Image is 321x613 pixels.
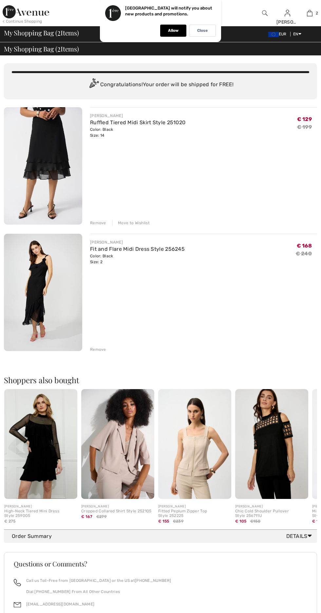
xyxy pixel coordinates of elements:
div: Move to Wishlist [112,220,150,226]
img: High-Neck Tiered Mini Dress Style 259005 [4,389,77,499]
div: High-Neck Tiered Mini Dress Style 259005 [4,509,77,518]
div: Chic Cold Shoulder Pullover Style 256711U [235,509,308,518]
div: [PERSON_NAME] [90,239,185,245]
p: Allow [168,28,179,33]
img: My Info [285,9,290,17]
img: Cropped Collared Shirt Style 252105 [81,389,154,499]
div: Congratulations! Your order will be shipped for FREE! [12,78,309,91]
div: Color: Black Size: 2 [90,253,185,265]
img: email [14,601,21,608]
h3: Questions or Comments? [14,561,307,567]
a: [EMAIL_ADDRESS][DOMAIN_NAME] [26,602,94,606]
s: € 240 [296,250,312,257]
p: Dial [PHONE_NUMBER] From All Other Countries [26,589,171,595]
span: My Shopping Bag ( Items) [4,30,79,36]
div: [PERSON_NAME] [90,113,185,119]
span: € 129 [297,114,312,122]
img: Congratulation2.svg [87,78,100,91]
span: € 155 [158,517,169,524]
span: EUR [268,32,289,36]
a: 2 [299,9,321,17]
span: 2 [316,10,318,16]
span: €150 [250,518,260,524]
div: < Continue Shopping [3,18,42,24]
span: € 275 [4,519,16,524]
a: Sign In [285,10,290,16]
p: Close [197,28,208,33]
p: [GEOGRAPHIC_DATA] will notify you about new products and promotions. [125,6,212,16]
img: call [14,579,21,586]
img: Euro [268,32,279,37]
span: € 105 [235,517,247,524]
span: € 168 [297,240,312,249]
img: Chic Cold Shoulder Pullover Style 256711U [235,389,308,499]
div: Order Summary [12,532,314,540]
span: 2 [57,28,61,36]
div: [PERSON_NAME] [276,19,298,26]
span: € 167 [81,512,93,519]
div: Cropped Collared Shirt Style 252105 [81,509,154,514]
img: Ruffled Tiered Midi Skirt Style 251020 [4,107,82,225]
span: 2 [57,44,61,52]
h2: Shoppers also bought [4,376,317,384]
a: Fit and Flare Midi Dress Style 256245 [90,246,185,252]
img: 1ère Avenue [3,5,49,18]
p: Call us Toll-Free from [GEOGRAPHIC_DATA] or the US at [26,578,171,583]
span: EN [293,32,301,36]
img: My Bag [307,9,312,17]
span: My Shopping Bag ( Items) [4,46,79,52]
s: € 199 [297,124,312,130]
div: Fitted Peplum Zipper Top Style 252225 [158,509,231,518]
div: Remove [90,346,106,352]
div: Remove [90,220,106,226]
img: search the website [262,9,268,17]
span: €279 [96,514,106,520]
span: €239 [173,518,183,524]
img: Fitted Peplum Zipper Top Style 252225 [158,389,231,499]
div: [PERSON_NAME] [158,504,231,509]
span: Details [286,532,314,540]
a: [PHONE_NUMBER] [135,578,171,583]
div: [PERSON_NAME] [4,504,77,509]
img: Fit and Flare Midi Dress Style 256245 [4,234,82,351]
div: Color: Black Size: 14 [90,127,185,138]
div: [PERSON_NAME] [235,504,308,509]
a: Ruffled Tiered Midi Skirt Style 251020 [90,119,185,126]
div: [PERSON_NAME] [81,504,154,509]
